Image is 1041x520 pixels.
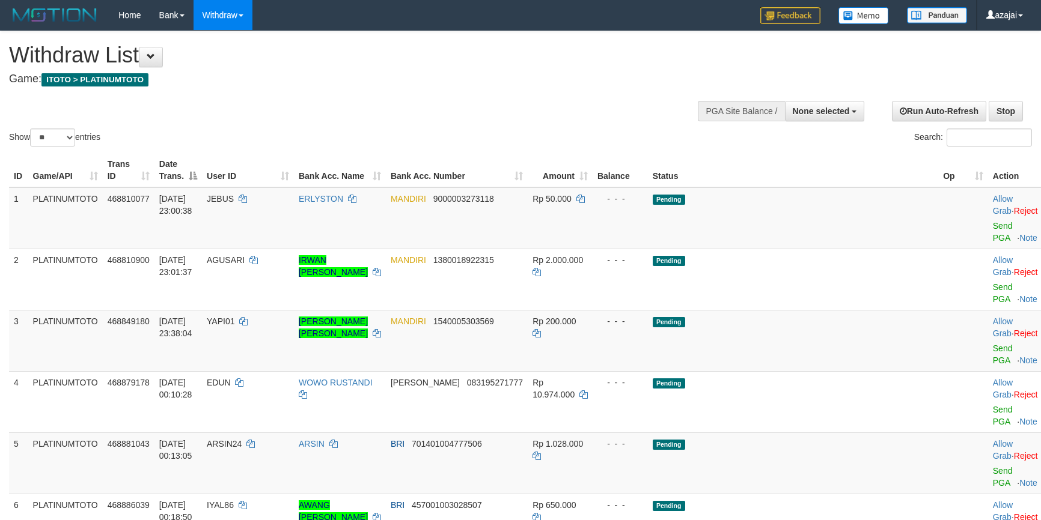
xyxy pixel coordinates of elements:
a: Note [1019,294,1037,304]
input: Search: [947,128,1032,147]
div: - - - [597,315,643,327]
div: - - - [597,499,643,511]
a: Send PGA [993,282,1013,304]
a: Reject [1014,267,1038,277]
th: Status [648,153,938,187]
span: [DATE] 00:10:28 [159,378,192,399]
h1: Withdraw List [9,43,682,67]
td: PLATINUMTOTO [28,187,103,249]
th: Game/API: activate to sort column ascending [28,153,103,187]
span: [DATE] 23:00:38 [159,194,192,216]
th: User ID: activate to sort column ascending [202,153,294,187]
a: Stop [989,101,1023,121]
span: EDUN [207,378,231,387]
span: Copy 1380018922315 to clipboard [433,255,494,265]
span: [DATE] 23:38:04 [159,316,192,338]
span: Rp 200.000 [533,316,576,326]
span: · [993,194,1014,216]
a: IRWAN [PERSON_NAME] [299,255,368,277]
div: - - - [597,193,643,205]
span: AGUSARI [207,255,245,265]
a: Note [1019,355,1037,365]
span: Copy 9000003273118 to clipboard [433,194,494,204]
span: Rp 2.000.000 [533,255,583,265]
span: Pending [653,256,685,266]
span: · [993,316,1014,338]
span: Copy 701401004777506 to clipboard [412,439,482,449]
a: Send PGA [993,466,1013,488]
button: None selected [785,101,865,121]
label: Search: [914,128,1032,147]
span: YAPI01 [207,316,234,326]
a: Note [1019,417,1037,426]
span: Rp 10.974.000 [533,378,575,399]
td: 3 [9,310,28,371]
a: Send PGA [993,405,1013,426]
a: Reject [1014,206,1038,216]
span: Copy 1540005303569 to clipboard [433,316,494,326]
th: ID [9,153,28,187]
td: 4 [9,371,28,432]
td: 5 [9,432,28,494]
span: MANDIRI [391,194,426,204]
a: Send PGA [993,343,1013,365]
span: 468879178 [108,378,150,387]
th: Amount: activate to sort column ascending [528,153,593,187]
label: Show entries [9,128,100,147]
th: Balance [593,153,648,187]
span: ITOTO > PLATINUMTOTO [41,73,148,86]
a: Allow Grab [993,255,1013,277]
span: [DATE] 23:01:37 [159,255,192,277]
span: Pending [653,378,685,388]
div: - - - [597,438,643,450]
a: Reject [1014,390,1038,399]
a: Send PGA [993,221,1013,243]
span: [PERSON_NAME] [391,378,460,387]
td: PLATINUMTOTO [28,371,103,432]
span: [DATE] 00:13:05 [159,439,192,461]
a: Note [1019,233,1037,243]
a: ARSIN [299,439,325,449]
td: PLATINUMTOTO [28,249,103,310]
a: Allow Grab [993,316,1013,338]
div: PGA Site Balance / [698,101,784,121]
th: Op: activate to sort column ascending [938,153,988,187]
span: Copy 457001003028507 to clipboard [412,500,482,510]
span: 468886039 [108,500,150,510]
div: - - - [597,254,643,266]
span: 468849180 [108,316,150,326]
td: 2 [9,249,28,310]
span: MANDIRI [391,316,426,326]
img: Button%20Memo.svg [838,7,889,24]
span: 468881043 [108,439,150,449]
img: MOTION_logo.png [9,6,100,24]
span: IYAL86 [207,500,234,510]
span: Pending [653,195,685,205]
span: Rp 650.000 [533,500,576,510]
span: 468810900 [108,255,150,265]
a: WOWO RUSTANDI [299,378,373,387]
th: Bank Acc. Number: activate to sort column ascending [386,153,528,187]
span: JEBUS [207,194,234,204]
a: Note [1019,478,1037,488]
select: Showentries [30,128,75,147]
a: Allow Grab [993,194,1013,216]
td: PLATINUMTOTO [28,432,103,494]
span: ARSIN24 [207,439,242,449]
span: Pending [653,440,685,450]
a: Allow Grab [993,439,1013,461]
span: 468810077 [108,194,150,204]
a: [PERSON_NAME] [PERSON_NAME] [299,316,368,338]
span: Copy 083195271777 to clipboard [467,378,523,387]
span: · [993,255,1014,277]
span: · [993,378,1014,399]
span: Rp 1.028.000 [533,439,583,449]
a: Reject [1014,328,1038,338]
span: None selected [793,106,850,116]
span: Pending [653,317,685,327]
span: MANDIRI [391,255,426,265]
img: panduan.png [907,7,967,23]
span: Pending [653,501,685,511]
th: Trans ID: activate to sort column ascending [103,153,154,187]
span: BRI [391,500,404,510]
